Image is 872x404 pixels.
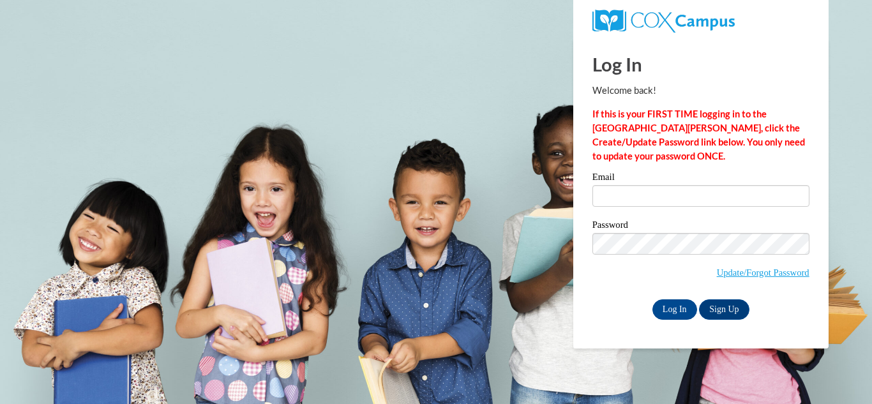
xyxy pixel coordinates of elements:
[592,172,809,185] label: Email
[592,220,809,233] label: Password
[699,299,749,320] a: Sign Up
[717,267,809,278] a: Update/Forgot Password
[592,10,735,33] img: COX Campus
[592,84,809,98] p: Welcome back!
[592,15,735,26] a: COX Campus
[592,51,809,77] h1: Log In
[652,299,697,320] input: Log In
[592,108,805,161] strong: If this is your FIRST TIME logging in to the [GEOGRAPHIC_DATA][PERSON_NAME], click the Create/Upd...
